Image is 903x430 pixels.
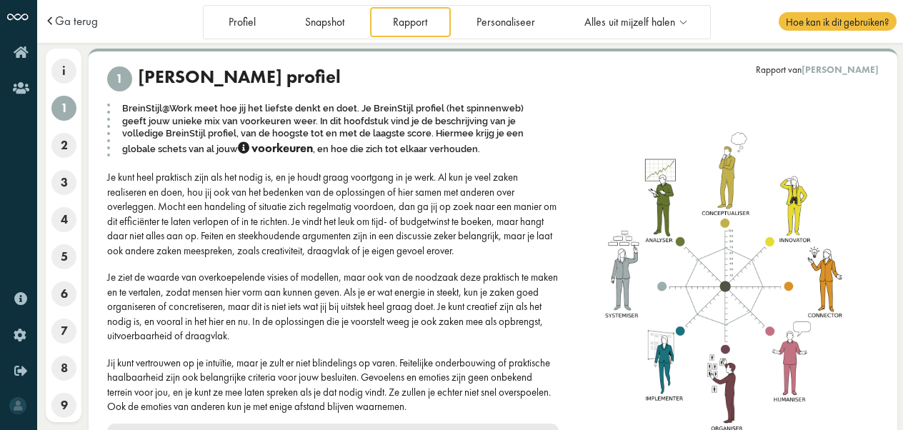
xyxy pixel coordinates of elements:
[206,7,279,36] a: Profiel
[51,133,76,158] span: 2
[107,101,559,158] div: BreinStijl@Work meet hoe jij het liefste denkt en doet. Je BreinStijl profiel (het spinnenweb) ge...
[779,12,896,31] span: Hoe kan ik dit gebruiken?
[51,207,76,232] span: 4
[281,7,367,36] a: Snapshot
[584,16,675,29] span: Alles uit mijzelf halen
[51,59,76,84] span: i
[107,270,559,343] div: Je ziet de waarde van overkoepelende visies of modellen, maar ook van de noodzaak deze praktisch ...
[453,7,558,36] a: Personaliseer
[238,141,313,156] strong: voorkeuren
[107,170,559,258] div: Je kunt heel praktisch zijn als het nodig is, en je houdt graag voortgang in je werk. Al kun je v...
[107,66,132,91] span: 1
[51,170,76,195] span: 3
[138,66,341,91] span: [PERSON_NAME] profiel
[51,244,76,269] span: 5
[370,7,451,36] a: Rapport
[51,96,76,121] span: 1
[55,15,98,27] a: Ga terug
[51,356,76,381] span: 8
[561,7,709,36] a: Alles uit mijzelf halen
[51,281,76,306] span: 6
[51,319,76,344] span: 7
[51,393,76,418] span: 9
[802,64,879,76] span: [PERSON_NAME]
[756,64,879,76] div: Rapport van
[107,356,559,414] div: Jij kunt vertrouwen op je intuïtie, maar je zult er niet blindelings op varen. Feitelijke onderbo...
